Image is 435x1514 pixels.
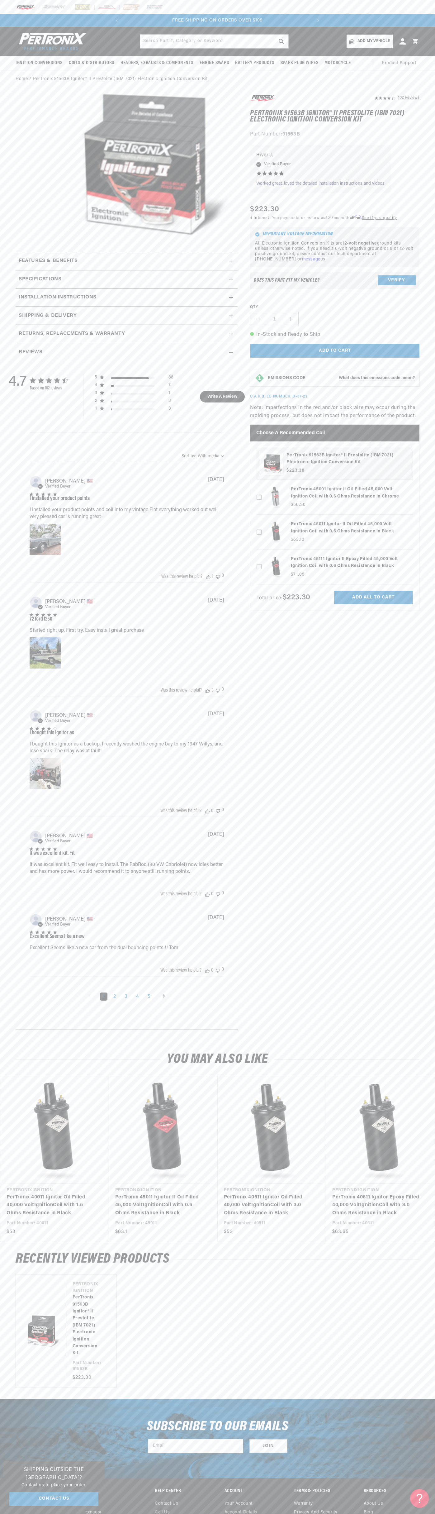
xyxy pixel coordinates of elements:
[16,31,87,52] img: Pertronix
[222,573,224,579] div: 0
[123,17,312,24] div: 2 of 2
[208,477,224,482] div: [DATE]
[200,60,229,66] span: Engine Swaps
[19,293,97,302] h2: Installation instructions
[16,307,238,325] summary: Shipping & Delivery
[45,916,93,922] span: Thomas I.
[168,390,170,398] div: 1
[211,968,213,973] div: 0
[145,993,153,1001] a: Goto Page 5
[73,1294,104,1357] a: PerTronix 91563B Ignitor® II Prestolite (IBM 7021) Electronic Ignition Conversion Kit
[30,493,90,496] div: 5 star rating out of 5 stars
[19,275,61,283] h2: Specifications
[30,851,75,856] div: It was excellent kit. Fit
[224,1193,314,1217] a: PerTronix 40511 Ignitor Oil Filled 40,000 VoltIgnitionCoil with 3.0 Ohms Resistance in Black
[111,993,119,1001] a: Goto Page 2
[268,375,415,381] button: EMISSIONS CODEWhat does this emissions code mean?
[250,131,419,139] div: Part Number:
[168,375,173,383] div: 88
[133,993,142,1001] a: Goto Page 4
[45,922,71,926] span: Verified Buyer
[398,94,419,101] div: 102 Reviews
[111,14,123,27] button: Translation missing: en.sections.announcements.previous_announcement
[168,406,171,414] div: 3
[222,967,224,973] div: 0
[16,252,238,270] summary: Features & Benefits
[9,1466,98,1482] h3: Shipping Outside the [GEOGRAPHIC_DATA]?
[325,216,332,220] span: $21
[16,1253,419,1265] h2: RECENTLY VIEWED PRODUCTS
[45,719,71,723] span: Verified Buyer
[250,425,419,441] h2: Choose a Recommended Coil
[161,574,202,579] div: Was this review helpful?
[225,1501,253,1508] a: Your account
[16,60,63,66] span: Ignition Conversions
[281,60,319,66] span: Spark Plug Wires
[342,241,377,246] strong: 12-volt negative
[205,892,210,897] div: Vote up
[9,1482,98,1489] p: Contact us to place your order.
[19,312,77,320] h2: Shipping & Delivery
[182,454,196,459] span: Sort by:
[216,891,220,897] div: Vote down
[160,892,201,897] div: Was this review helpful?
[312,14,324,27] button: Translation missing: en.sections.announcements.next_announcement
[382,60,416,67] span: Product Support
[30,524,61,555] div: Image of Review by Stephen M. on March 03, 23 number 1
[30,496,90,502] div: I installed your product points
[122,993,130,1001] a: Goto Page 3
[161,688,202,693] div: Was this review helpful?
[208,598,224,603] div: [DATE]
[347,35,393,48] a: Add my vehicle
[30,847,75,851] div: 5 star rating out of 5 stars
[140,35,288,48] input: Search Part #, Category or Keyword
[250,215,397,221] p: 4 interest-free payments or as low as /mo with .
[16,76,28,83] a: Home
[216,573,220,579] div: Vote down
[211,808,213,813] div: 0
[255,232,414,237] h6: Important Voltage Information
[45,712,93,718] span: Stephen S.
[211,892,213,897] div: 0
[294,1501,313,1508] a: Warranty
[9,1492,98,1506] a: Contact Us
[45,833,93,839] span: Kurt V.
[255,373,265,383] img: Emissions code
[205,808,210,813] div: Vote up
[250,94,419,611] div: Note: Imperfections in the red and/or black wire may occur during the molding process, but does n...
[334,591,413,605] button: Add all to cart
[16,325,238,343] summary: Returns, Replacements & Warranty
[362,216,397,220] a: See if you qualify - Learn more about Affirm Financing (opens in modal)
[249,1439,287,1453] button: Subscribe
[66,56,117,70] summary: Coils & Distributors
[208,712,224,717] div: [DATE]
[117,56,196,70] summary: Headers, Exhausts & Components
[250,394,308,399] p: C.A.R.B. EO Number: D-57-22
[95,398,173,406] div: 2 star by 3 reviews
[264,161,291,168] span: Verified Buyer
[257,596,310,601] span: Total price:
[286,467,305,474] span: $223.30
[30,637,61,669] div: Image of Review by Glen B. on July 27, 22 number 1
[268,376,305,380] strong: EMISSIONS CODE
[302,257,320,262] a: message
[216,807,220,813] div: Vote down
[250,344,419,358] button: Add to cart
[250,110,419,123] h1: PerTronix 91563B Ignitor® II Prestolite (IBM 7021) Electronic Ignition Conversion Kit
[182,454,224,459] button: Sort by:With media
[196,56,232,70] summary: Engine Swaps
[95,375,97,380] div: 5
[83,992,95,1002] a: Goto previous page
[250,305,419,310] label: QTY
[45,839,71,843] span: Verified Buyer
[16,1274,419,1388] ul: Slider
[19,348,42,356] h2: Reviews
[121,60,193,66] span: Headers, Exhausts & Components
[30,730,74,736] div: I bought this Ignitor as
[45,484,71,488] span: Verified Buyer
[216,687,220,693] div: Vote down
[100,993,107,1001] a: Page 1
[216,967,220,973] div: Vote down
[339,376,415,380] strong: What does this emissions code mean?
[16,288,238,307] summary: Installation instructions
